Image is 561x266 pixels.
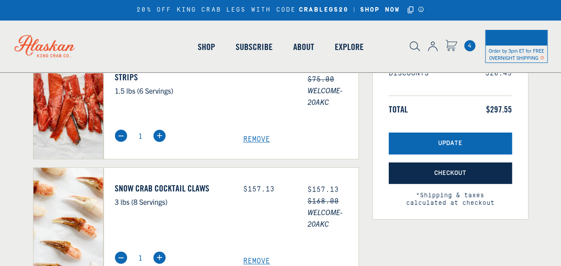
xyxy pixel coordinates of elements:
[418,6,424,12] a: Announcement Bar Modal
[308,84,358,108] span: WELCOME-20AKC
[308,206,358,229] span: WELCOME-20AKC
[464,40,475,51] a: Cart
[360,6,400,13] strong: SHOP NOW
[115,196,230,208] p: 3 lbs (8 Servings)
[243,135,358,144] a: Remove
[153,129,166,142] img: plus
[428,42,437,51] img: account
[308,75,334,83] s: $75.00
[324,21,374,72] a: Explore
[389,104,408,115] span: Total
[445,40,457,53] a: Cart
[308,197,339,205] s: $168.00
[187,21,225,72] a: Shop
[33,46,104,159] img: Smoked Sockeye Salmon Candy Strips - 1.5 lbs (6 Servings)
[115,251,127,264] img: minus
[410,42,420,51] img: search
[464,40,475,51] span: 4
[4,25,85,67] img: Alaskan King Crab Co. logo
[153,251,166,264] img: plus
[389,133,512,154] button: Update
[389,69,429,78] span: Discounts
[540,54,544,61] span: Shipping Notice Icon
[243,257,358,266] a: Remove
[489,47,544,61] span: Order by 3pm ET for FREE OVERNIGHT SHIPPING
[485,69,512,78] span: $20.45
[115,129,127,142] img: minus
[389,162,512,184] button: Checkout
[115,183,230,194] a: Snow Crab Cocktail Claws
[115,85,230,96] p: 1.5 lbs (6 Servings)
[308,186,339,194] span: $157.13
[299,6,349,14] strong: CRABLEGS20
[434,170,466,177] span: Checkout
[243,185,294,194] div: $157.13
[486,104,512,115] span: $297.55
[389,184,512,207] span: *Shipping & taxes calculated at checkout
[438,140,462,147] span: Update
[283,21,324,72] a: About
[357,6,403,14] a: SHOP NOW
[137,5,424,15] div: 20% OFF KING CRAB LEGS WITH CODE |
[225,21,283,72] a: Subscribe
